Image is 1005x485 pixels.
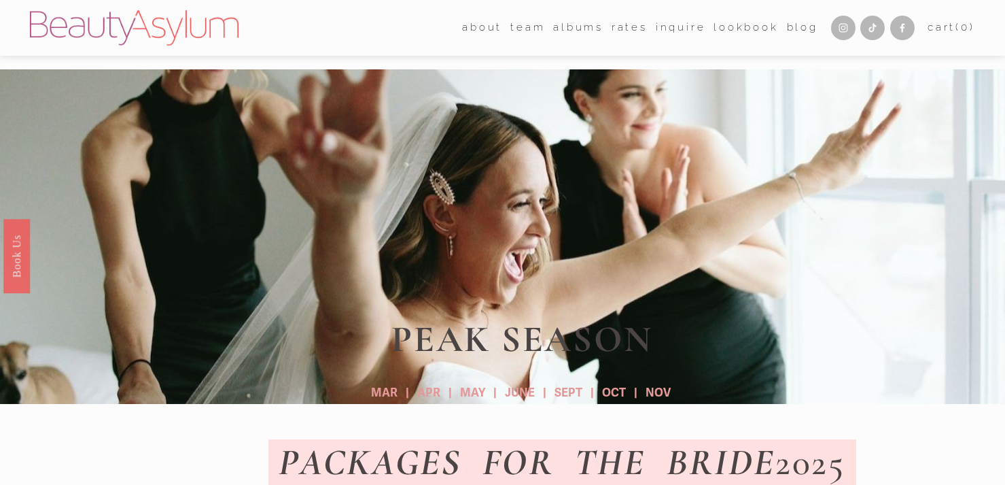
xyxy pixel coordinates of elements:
[713,18,778,38] a: Lookbook
[268,443,856,484] h1: 2025
[3,218,30,292] a: Book Us
[553,18,603,38] a: albums
[860,16,885,40] a: TikTok
[371,386,671,400] strong: MAR | APR | MAY | JUNE | SEPT | OCT | NOV
[928,18,975,37] a: 0 items in cart
[30,10,239,46] img: Beauty Asylum | Bridal Hair &amp; Makeup Charlotte &amp; Atlanta
[462,18,502,37] span: about
[279,440,775,485] em: PACKAGES FOR THE BRIDE
[612,18,648,38] a: Rates
[462,18,502,38] a: folder dropdown
[656,18,706,38] a: Inquire
[787,18,818,38] a: Blog
[510,18,545,38] a: folder dropdown
[510,18,545,37] span: team
[961,21,970,33] span: 0
[955,21,974,33] span: ( )
[890,16,915,40] a: Facebook
[831,16,856,40] a: Instagram
[391,317,653,362] strong: PEAK SEASON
